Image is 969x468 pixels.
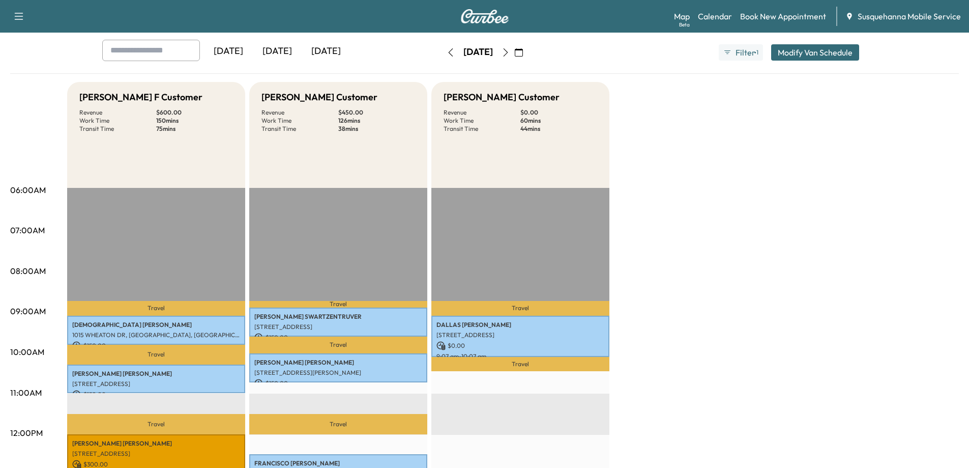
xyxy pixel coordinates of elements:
[444,108,520,117] p: Revenue
[674,10,690,22] a: MapBeta
[436,321,604,329] p: DALLAS [PERSON_NAME]
[436,352,604,361] p: 9:07 am - 10:07 am
[740,10,826,22] a: Book New Appointment
[10,427,43,439] p: 12:00PM
[436,331,604,339] p: [STREET_ADDRESS]
[10,387,42,399] p: 11:00AM
[338,125,415,133] p: 38 mins
[261,90,377,104] h5: [PERSON_NAME] Customer
[72,450,240,458] p: [STREET_ADDRESS]
[254,313,422,321] p: [PERSON_NAME] SWARTZENTRUVER
[338,117,415,125] p: 126 mins
[771,44,859,61] button: Modify Van Schedule
[67,301,245,316] p: Travel
[858,10,961,22] span: Susquehanna Mobile Service
[431,357,609,371] p: Travel
[520,125,597,133] p: 44 mins
[249,301,427,308] p: Travel
[463,46,493,59] div: [DATE]
[736,46,754,59] span: Filter
[72,390,240,399] p: $ 150.00
[261,117,338,125] p: Work Time
[520,108,597,117] p: $ 0.00
[79,108,156,117] p: Revenue
[444,125,520,133] p: Transit Time
[10,265,46,277] p: 08:00AM
[79,117,156,125] p: Work Time
[249,414,427,434] p: Travel
[10,224,45,236] p: 07:00AM
[79,125,156,133] p: Transit Time
[72,321,240,329] p: [DEMOGRAPHIC_DATA] [PERSON_NAME]
[72,370,240,378] p: [PERSON_NAME] [PERSON_NAME]
[261,125,338,133] p: Transit Time
[520,117,597,125] p: 60 mins
[79,90,202,104] h5: [PERSON_NAME] F Customer
[254,459,422,467] p: FRANCISCO [PERSON_NAME]
[156,108,233,117] p: $ 600.00
[754,50,756,55] span: ●
[679,21,690,29] div: Beta
[72,331,240,339] p: 1015 WHEATON DR, [GEOGRAPHIC_DATA], [GEOGRAPHIC_DATA], [GEOGRAPHIC_DATA]
[460,9,509,23] img: Curbee Logo
[72,341,240,350] p: $ 150.00
[436,341,604,350] p: $ 0.00
[719,44,762,61] button: Filter●1
[67,345,245,365] p: Travel
[302,40,350,63] div: [DATE]
[156,117,233,125] p: 150 mins
[254,323,422,331] p: [STREET_ADDRESS]
[254,359,422,367] p: [PERSON_NAME] [PERSON_NAME]
[72,439,240,448] p: [PERSON_NAME] [PERSON_NAME]
[253,40,302,63] div: [DATE]
[67,414,245,434] p: Travel
[431,301,609,316] p: Travel
[756,48,758,57] span: 1
[249,337,427,354] p: Travel
[338,108,415,117] p: $ 450.00
[204,40,253,63] div: [DATE]
[261,108,338,117] p: Revenue
[72,380,240,388] p: [STREET_ADDRESS]
[10,184,46,196] p: 06:00AM
[698,10,732,22] a: Calendar
[444,117,520,125] p: Work Time
[444,90,560,104] h5: [PERSON_NAME] Customer
[156,125,233,133] p: 75 mins
[10,346,44,358] p: 10:00AM
[254,333,422,342] p: $ 150.00
[254,379,422,388] p: $ 150.00
[10,305,46,317] p: 09:00AM
[254,369,422,377] p: [STREET_ADDRESS][PERSON_NAME]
